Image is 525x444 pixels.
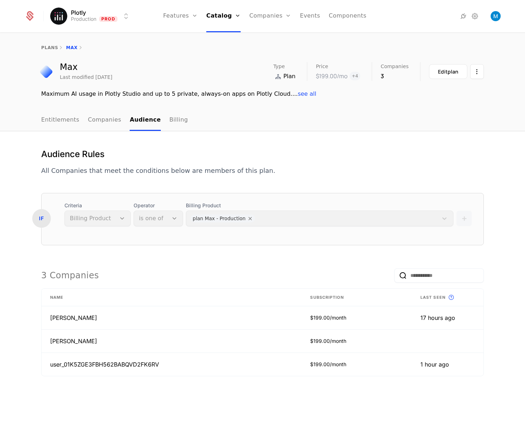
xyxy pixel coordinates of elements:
[42,306,302,330] td: [PERSON_NAME]
[41,110,80,131] a: Entitlements
[316,72,347,80] div: $199.00 /mo
[298,90,316,97] span: see all
[130,110,161,131] a: Audience
[273,64,285,69] span: Type
[50,8,67,25] img: Plotly
[42,289,302,306] th: Name
[60,74,112,81] div: Last modified [DATE]
[412,353,483,376] td: 1 hour ago
[52,8,130,24] button: Select environment
[412,306,483,330] td: 17 hours ago
[459,12,468,20] a: Integrations
[491,11,501,21] img: Matthew Brown
[64,202,131,209] span: Criteria
[41,270,99,281] div: 3 Companies
[41,45,58,50] a: plans
[134,202,183,209] span: Operator
[60,63,112,71] div: Max
[310,337,403,345] div: $199.00/month
[71,10,86,15] span: Plotly
[42,330,302,353] td: [PERSON_NAME]
[99,16,117,22] span: Prod
[420,294,445,301] span: Last seen
[32,209,51,228] div: IF
[470,64,484,79] button: Select action
[381,72,409,80] div: 3
[41,90,484,98] div: Maximum AI usage in Plotly Studio and up to 5 private, always-on apps on Plotly Cloud. ...
[381,64,409,69] span: Companies
[42,353,302,376] td: user_01K5ZGE3FBH562BABQVD2FK6RV
[41,148,275,160] h1: Audience Rules
[310,361,403,368] div: $199.00/month
[283,72,295,81] span: Plan
[350,72,360,80] span: + 4
[471,12,479,20] a: Settings
[71,15,96,23] div: Production
[302,289,412,306] th: Subscription
[41,110,484,131] nav: Main
[88,110,121,131] a: Companies
[41,110,188,131] ul: Choose Sub Page
[310,314,403,321] div: $199.00/month
[169,110,188,131] a: Billing
[429,64,467,79] button: Editplan
[316,64,328,69] span: Price
[491,11,501,21] button: Open user button
[438,68,458,75] div: Edit plan
[186,202,453,209] span: Billing Product
[41,166,275,176] p: All Companies that meet the conditions below are members of this plan.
